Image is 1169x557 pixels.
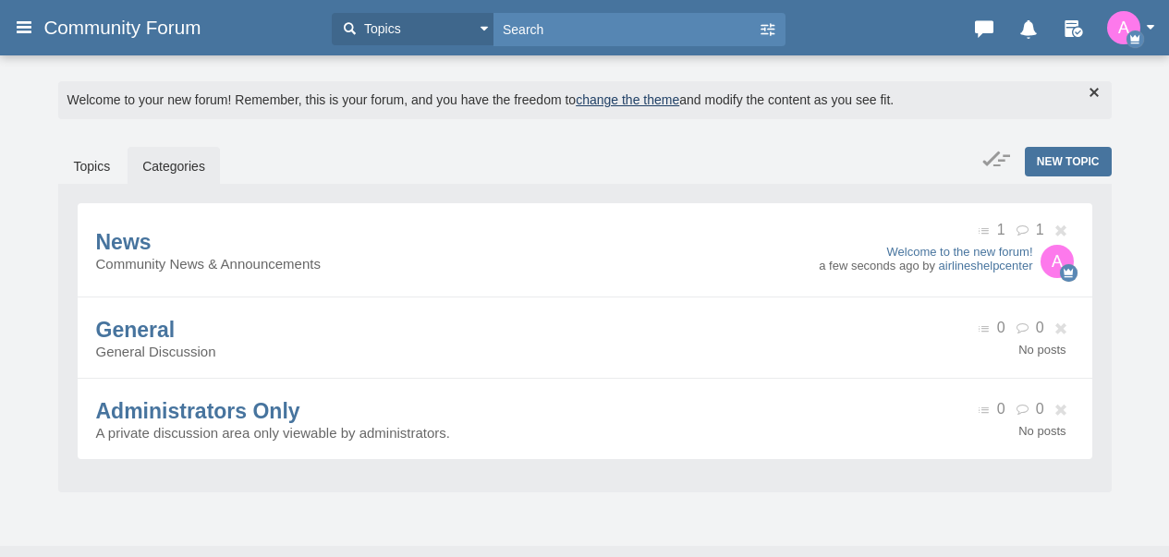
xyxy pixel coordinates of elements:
[332,13,493,45] button: Topics
[43,11,323,44] a: Community Forum
[1107,11,1140,44] img: MRuPZgAAAAZJREFUAwBZVkRecJCPtgAAAABJRU5ErkJggg==
[1036,320,1044,335] span: 0
[1036,401,1044,417] span: 0
[819,245,1032,259] a: Welcome to the new forum!
[58,81,1112,119] div: Welcome to your new forum! Remember, this is your forum, and you have the freedom to and modify t...
[939,259,1033,272] a: airlineshelpcenter
[1041,245,1074,278] img: MRuPZgAAAAZJREFUAwBZVkRecJCPtgAAAABJRU5ErkJggg==
[43,17,214,39] span: Community Forum
[128,147,220,186] a: Categories
[576,92,679,107] a: change the theme
[96,318,176,342] a: General
[493,13,758,45] input: Search
[1025,147,1112,176] a: New Topic
[819,259,919,272] time: a few seconds ago
[997,401,1005,417] span: 0
[1036,222,1044,237] span: 1
[359,19,401,39] span: Topics
[997,320,1005,335] span: 0
[1037,155,1100,168] span: New Topic
[96,230,152,254] a: News
[59,147,126,186] a: Topics
[997,222,1005,237] span: 1
[96,399,300,423] a: Administrators Only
